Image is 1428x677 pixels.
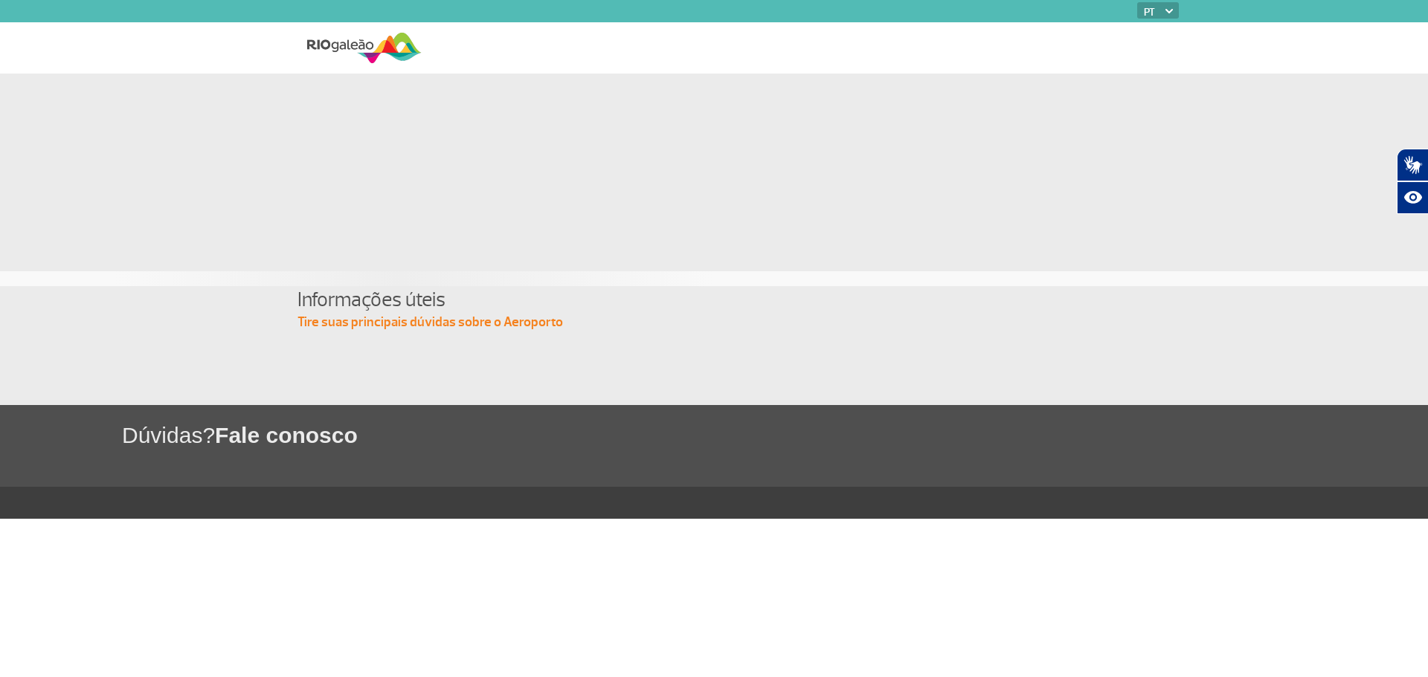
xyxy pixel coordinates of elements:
[297,286,1130,314] h4: Informações úteis
[1397,149,1428,214] div: Plugin de acessibilidade da Hand Talk.
[215,423,358,447] span: Fale conosco
[122,420,1428,450] h1: Dúvidas?
[1397,181,1428,214] button: Abrir recursos assistivos.
[297,314,1130,331] p: Tire suas principais dúvidas sobre o Aeroporto
[1397,149,1428,181] button: Abrir tradutor de língua de sinais.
